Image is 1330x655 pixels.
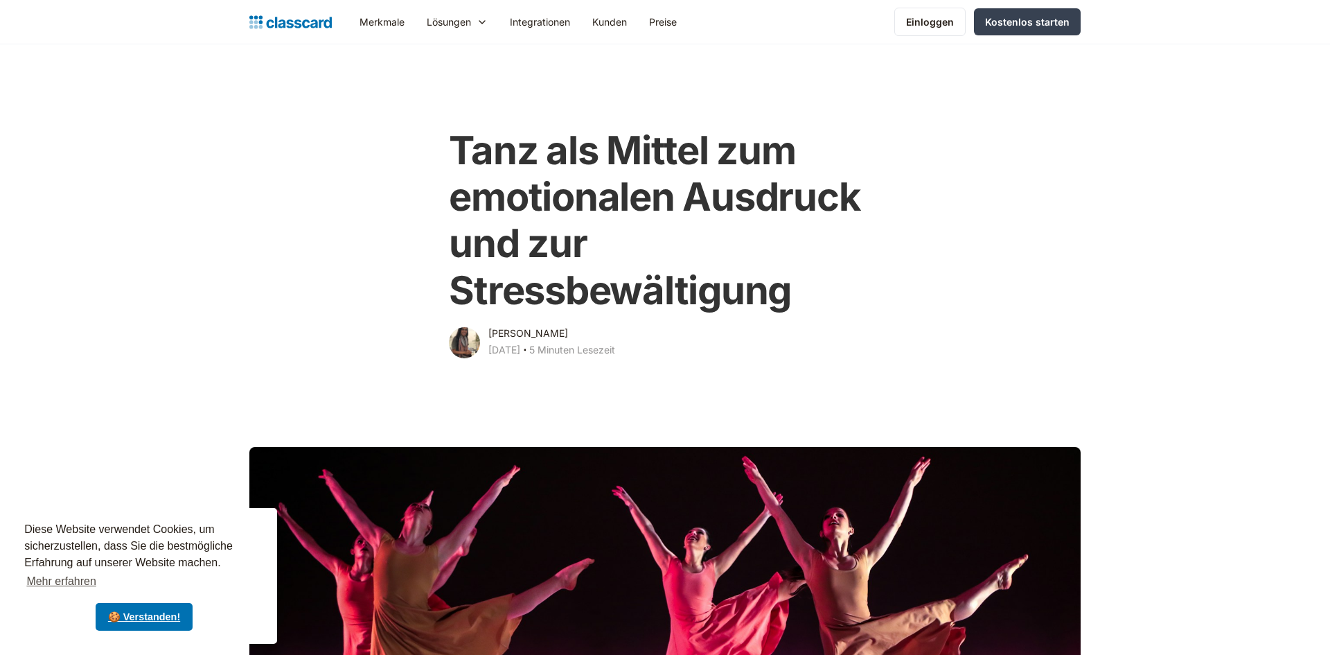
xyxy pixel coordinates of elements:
[416,6,499,37] div: Lösungen
[427,16,471,28] font: Lösungen
[449,127,860,314] font: Tanz als Mittel zum emotionalen Ausdruck und zur Stressbewältigung
[499,6,581,37] a: Integrationen
[510,16,570,28] font: Integrationen
[488,327,568,339] font: [PERSON_NAME]
[488,344,520,356] font: [DATE]
[249,12,332,32] a: heim
[26,575,96,587] font: Mehr erfahren
[906,16,954,28] font: Einloggen
[529,344,615,356] font: 5 Minuten Lesezeit
[24,523,233,568] font: Diese Website verwendet Cookies, um sicherzustellen, dass Sie die bestmögliche Erfahrung auf unse...
[894,8,966,36] a: Einloggen
[96,603,193,631] a: Cookie-Nachricht ablehnen
[348,6,416,37] a: Merkmale
[974,8,1081,35] a: Kostenlos starten
[985,16,1070,28] font: Kostenlos starten
[592,16,627,28] font: Kunden
[523,343,526,357] font: ‧
[108,611,180,622] font: 🍪 Verstanden!
[649,16,677,28] font: Preise
[581,6,638,37] a: Kunden
[638,6,688,37] a: Preise
[11,508,277,644] div: Cookie-Zustimmung
[360,16,405,28] font: Merkmale
[24,571,98,592] a: mehr über Cookies erfahren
